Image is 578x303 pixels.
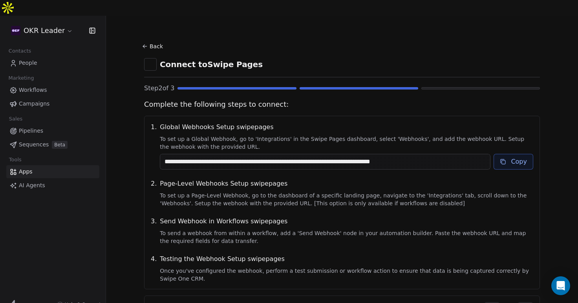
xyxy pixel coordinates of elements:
[160,122,533,132] span: Global Webhooks Setup swipepages
[160,217,533,226] span: Send Webhook in Workflows swipepages
[160,254,533,264] span: Testing the Webhook Setup swipepages
[9,24,75,37] button: OKR Leader
[6,84,99,97] a: Workflows
[144,99,540,110] span: Complete the following steps to connect:
[19,100,49,108] span: Campaigns
[5,154,25,166] span: Tools
[151,179,157,207] span: 2 .
[11,26,20,35] img: Untitled%20design%20(5).png
[160,229,533,245] span: To send a webhook from within a workflow, add a 'Send Webhook' node in your automation builder. P...
[151,254,157,283] span: 4 .
[146,60,154,68] img: swipepages.svg
[6,179,99,192] a: AI Agents
[6,165,99,178] a: Apps
[141,39,166,53] button: Back
[6,57,99,69] a: People
[6,138,99,151] a: SequencesBeta
[19,141,49,149] span: Sequences
[160,267,533,283] span: Once you've configured the webhook, perform a test submission or workflow action to ensure that d...
[52,141,68,149] span: Beta
[160,135,533,151] span: To set up a Global Webhook, go to 'Integrations' in the Swipe Pages dashboard, select 'Webhooks',...
[160,192,533,207] span: To set up a Page-Level Webhook, go to the dashboard of a specific landing page, navigate to the '...
[5,45,35,57] span: Contacts
[24,26,65,36] span: OKR Leader
[6,124,99,137] a: Pipelines
[19,59,37,67] span: People
[151,217,157,245] span: 3 .
[19,127,43,135] span: Pipelines
[19,181,45,190] span: AI Agents
[551,276,570,295] div: Open Intercom Messenger
[19,86,47,94] span: Workflows
[5,113,26,125] span: Sales
[6,97,99,110] a: Campaigns
[160,59,263,70] span: Connect to Swipe Pages
[5,72,37,84] span: Marketing
[494,154,533,170] button: Copy
[160,179,533,188] span: Page-Level Webhooks Setup swipepages
[151,122,157,170] span: 1 .
[19,168,33,176] span: Apps
[144,84,174,93] span: Step 2 of 3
